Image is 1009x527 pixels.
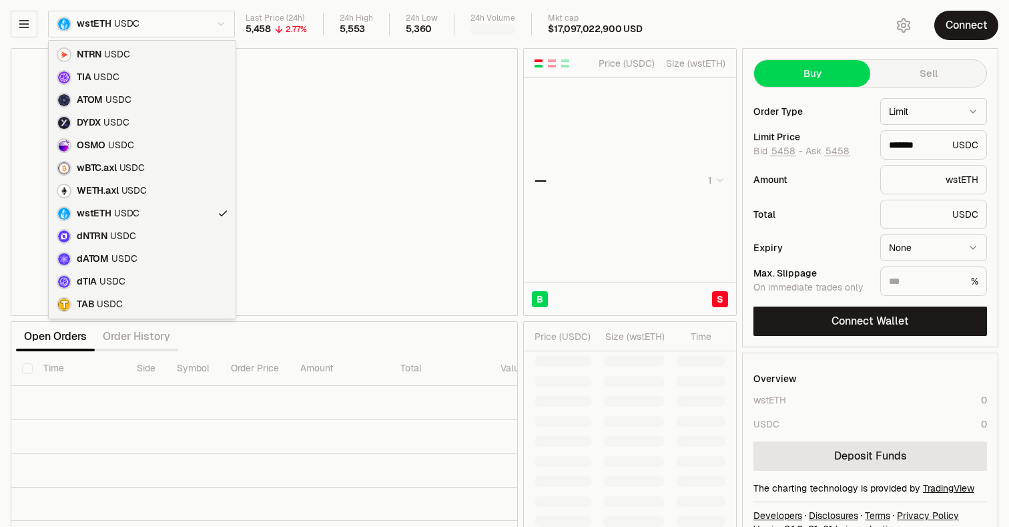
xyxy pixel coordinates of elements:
[77,49,101,61] span: NTRN
[110,230,135,242] span: USDC
[93,71,119,83] span: USDC
[119,162,145,174] span: USDC
[97,299,122,311] span: USDC
[77,71,91,83] span: TIA
[58,117,70,129] img: DYDX Logo
[58,140,70,152] img: OSMO Logo
[77,208,111,220] span: wstETH
[58,208,70,220] img: wstETH Logo
[77,94,103,106] span: ATOM
[77,162,117,174] span: wBTC.axl
[77,230,107,242] span: dNTRN
[105,94,131,106] span: USDC
[58,185,70,197] img: WETH.axl Logo
[77,276,97,288] span: dTIA
[58,162,70,174] img: wBTC.axl Logo
[77,140,105,152] span: OSMO
[58,253,70,265] img: dATOM Logo
[99,276,125,288] span: USDC
[108,140,133,152] span: USDC
[58,230,70,242] img: dNTRN Logo
[58,276,70,288] img: dTIA Logo
[121,185,147,197] span: USDC
[77,185,119,197] span: WETH.axl
[77,299,94,311] span: TAB
[58,71,70,83] img: TIA Logo
[111,253,137,265] span: USDC
[58,49,70,61] img: NTRN Logo
[114,208,139,220] span: USDC
[58,299,70,311] img: TAB Logo
[58,94,70,106] img: ATOM Logo
[77,253,109,265] span: dATOM
[77,117,101,129] span: DYDX
[104,49,129,61] span: USDC
[103,117,129,129] span: USDC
